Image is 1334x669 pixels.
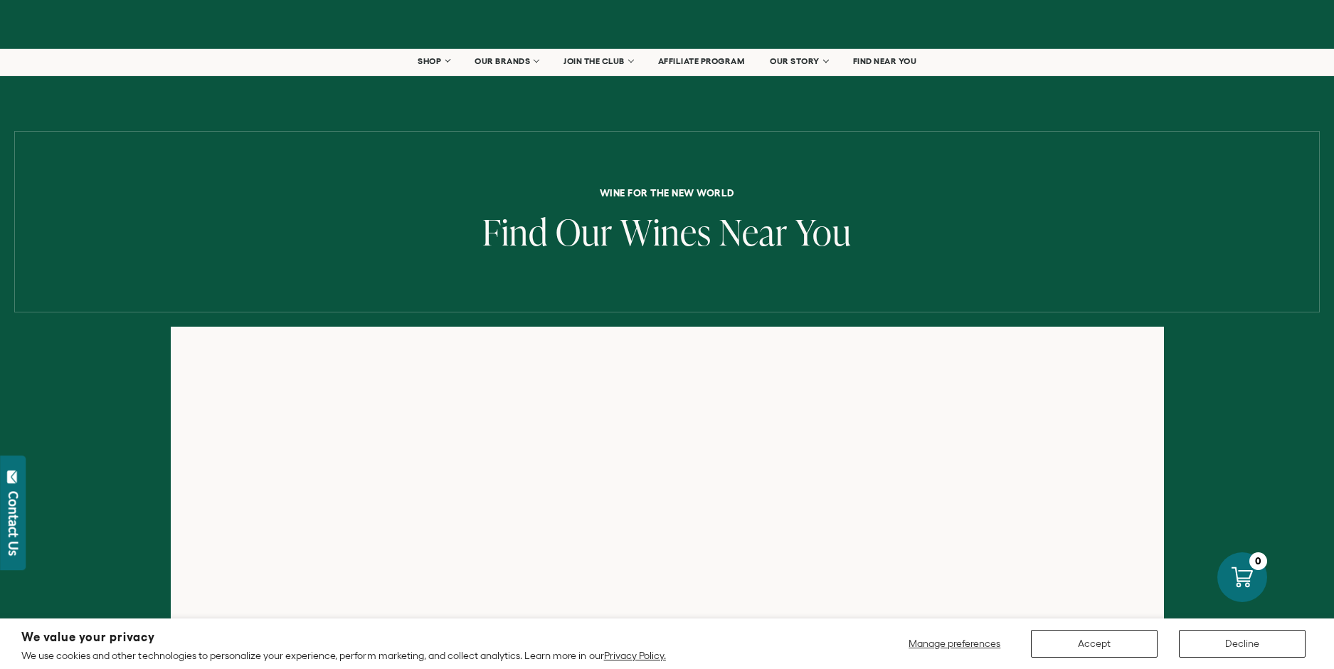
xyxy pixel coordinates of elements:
[408,47,458,75] a: SHOP
[900,630,1010,658] button: Manage preferences
[844,47,926,75] a: FIND NEAR YOU
[1179,630,1306,658] button: Decline
[649,47,754,75] a: AFFILIATE PROGRAM
[475,56,530,66] span: OUR BRANDS
[1031,630,1158,658] button: Accept
[556,207,613,256] span: Our
[1249,552,1267,570] div: 0
[795,207,852,256] span: You
[909,638,1000,649] span: Manage preferences
[21,649,666,662] p: We use cookies and other technologies to personalize your experience, perform marketing, and coll...
[620,207,711,256] span: Wines
[465,47,547,75] a: OUR BRANDS
[482,207,548,256] span: Find
[761,47,837,75] a: OUR STORY
[6,491,21,556] div: Contact Us
[554,47,642,75] a: JOIN THE CLUB
[604,650,666,661] a: Privacy Policy.
[21,631,666,643] h2: We value your privacy
[563,56,625,66] span: JOIN THE CLUB
[658,56,745,66] span: AFFILIATE PROGRAM
[719,207,788,256] span: Near
[853,56,917,66] span: FIND NEAR YOU
[418,56,442,66] span: SHOP
[770,56,820,66] span: OUR STORY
